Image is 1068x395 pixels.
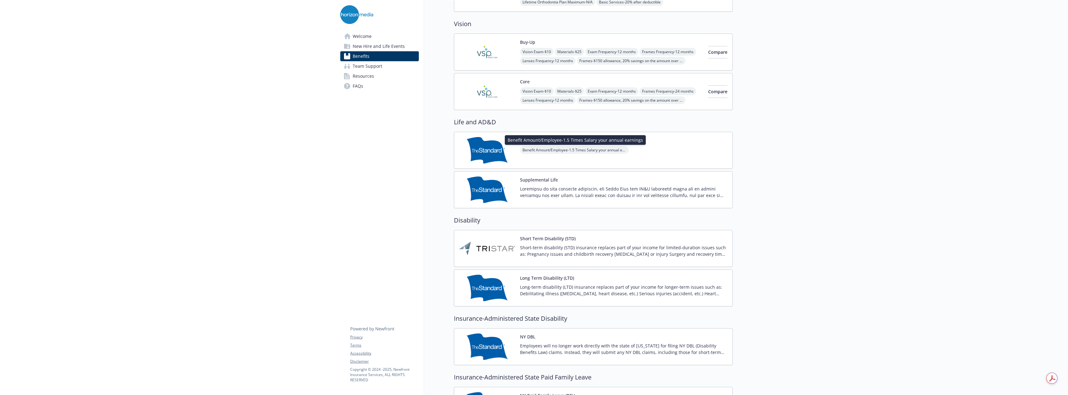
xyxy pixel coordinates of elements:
[353,31,372,41] span: Welcome
[353,51,369,61] span: Benefits
[459,78,515,105] img: Vision Service Plan carrier logo
[520,39,535,45] button: Buy-Up
[520,275,574,281] button: Long Term Disability (LTD)
[520,342,727,356] p: Employees will no longer work directly with the state of [US_STATE] for filing NY DBL (Disability...
[520,284,727,297] p: Long-term disability (LTD) insurance replaces part of your income for longer-term issues such as:...
[505,135,646,145] div: Benefit Amount/Employee - 1.5 Times Salary your annual earnings
[459,333,515,360] img: Standard Insurance Company carrier logo
[353,61,382,71] span: Team Support
[520,235,576,242] button: Short Term Disability (STD)
[350,342,419,348] a: Terms
[520,146,629,154] span: Benefit Amount/Employee - 1.5 Times Salary your annual earnings
[555,48,584,56] span: Materials - $25
[340,31,419,41] a: Welcome
[459,39,515,65] img: Vision Service Plan carrier logo
[340,81,419,91] a: FAQs
[520,57,576,65] span: Lenses Frequency - 12 months
[454,117,733,127] h2: Life and AD&D
[520,186,727,199] p: Loremipsu do sita consecte adipiscin, eli Seddo Eius tem IN&U laboreetd magna ali en admini venia...
[454,19,733,29] h2: Vision
[454,314,733,323] h2: Insurance-Administered State Disability
[459,235,515,262] img: TRISTAR Insurance Group carrier logo
[708,89,727,94] span: Compare
[520,244,727,257] p: Short-term disability (STD) insurance replaces part of your income for limited-duration issues su...
[353,71,374,81] span: Resources
[454,216,733,225] h2: Disability
[640,87,696,95] span: Frames Frequency - 24 months
[520,96,576,104] span: Lenses Frequency - 12 months
[454,373,733,382] h2: Insurance-Administered State Paid Family Leave
[340,71,419,81] a: Resources
[340,41,419,51] a: New Hire and Life Events
[708,49,727,55] span: Compare
[340,61,419,71] a: Team Support
[340,51,419,61] a: Benefits
[353,41,405,51] span: New Hire and Life Events
[520,78,530,85] button: Core
[350,334,419,340] a: Privacy
[708,85,727,98] button: Compare
[350,367,419,383] p: Copyright © 2024 - 2025 , Newfront Insurance Services, ALL RIGHTS RESERVED
[459,137,515,163] img: Standard Insurance Company carrier logo
[585,87,638,95] span: Exam Frequency - 12 months
[520,333,535,340] button: NY DBL
[520,48,554,56] span: Vision Exam - $10
[585,48,638,56] span: Exam Frequency - 12 months
[708,46,727,58] button: Compare
[555,87,584,95] span: Materials - $25
[353,81,363,91] span: FAQs
[640,48,696,56] span: Frames Frequency - 12 months
[520,177,558,183] button: Supplemental Life
[459,177,515,203] img: Standard Insurance Company carrier logo
[577,96,686,104] span: Frames - $150 allowance, 20% savings on the amount over your allowance
[459,275,515,301] img: Standard Insurance Company carrier logo
[350,359,419,364] a: Disclaimer
[520,87,554,95] span: Vision Exam - $10
[577,57,686,65] span: Frames - $150 allowance, 20% savings on the amount over your allowance
[350,351,419,356] a: Accessibility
